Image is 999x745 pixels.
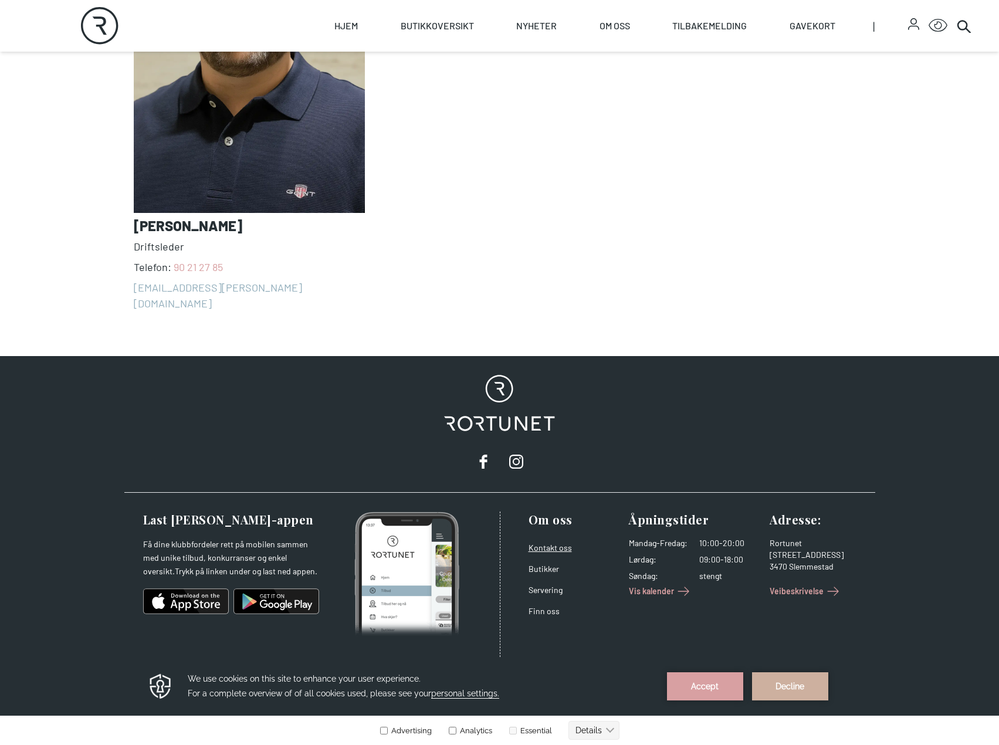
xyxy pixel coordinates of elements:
p: Få dine klubbfordeler rett på mobilen sammen med unike tilbud, konkurranser og enkel oversikt.Try... [143,537,319,578]
button: Accept [667,15,743,43]
a: Vis kalender [629,582,693,601]
label: Advertising [380,69,432,78]
dt: Søndag : [629,570,688,582]
button: Open Accessibility Menu [929,16,947,35]
img: ios [143,587,229,615]
dd: 10:00-20:00 [699,537,760,549]
span: Driftsleder [134,239,365,255]
dt: Mandag - Fredag : [629,537,688,549]
dd: 09:00-18:00 [699,554,760,565]
a: Finn oss [529,606,560,616]
span: Veibeskrivelse [770,585,824,597]
a: facebook [472,450,495,473]
h3: Last [PERSON_NAME]-appen [143,512,319,528]
a: 90 21 27 85 [174,260,223,273]
span: Telefon: [134,259,365,275]
a: Servering [529,585,563,595]
button: Details [568,64,619,83]
span: Vis kalender [629,585,674,597]
h3: Om oss [529,512,620,528]
h3: Åpningstider [629,512,760,528]
dt: Lørdag : [629,554,688,565]
button: Decline [752,15,828,43]
input: Essential [509,70,517,77]
input: Analytics [449,70,456,77]
h3: [PERSON_NAME] [134,218,365,234]
a: instagram [504,450,528,473]
h3: We use cookies on this site to enhance your user experience. For a complete overview of of all co... [188,15,652,44]
a: Veibeskrivelse [770,582,842,601]
img: Privacy reminder [148,15,173,43]
a: [EMAIL_ADDRESS][PERSON_NAME][DOMAIN_NAME] [134,280,365,311]
span: personal settings. [431,32,499,42]
h3: Adresse : [770,512,861,528]
img: Photo of mobile app home screen [354,512,459,637]
a: Butikker [529,564,559,574]
label: Essential [507,69,552,78]
span: Slemmestad [789,561,834,571]
img: android [233,587,319,615]
label: Analytics [446,69,492,78]
div: [STREET_ADDRESS] [770,549,861,561]
div: Rortunet [770,537,861,549]
text: Details [575,69,602,78]
span: 3470 [770,561,787,571]
input: Advertising [380,70,388,77]
a: Kontakt oss [529,543,572,553]
dd: stengt [699,570,760,582]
